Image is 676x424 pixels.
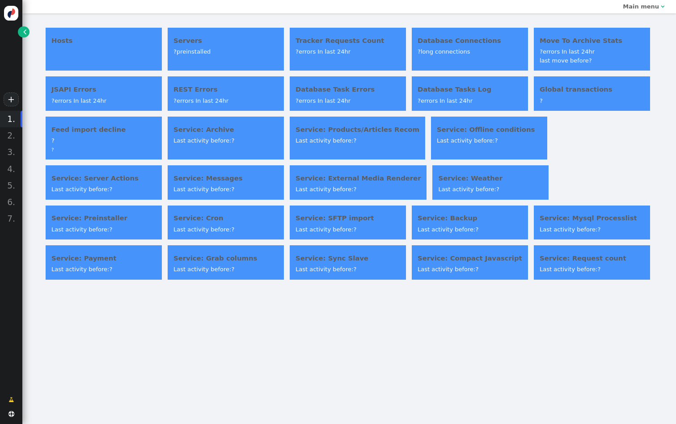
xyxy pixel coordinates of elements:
[418,47,522,56] div: long connections
[4,92,19,106] a: +
[51,265,156,274] div: Last activity before:
[540,47,644,56] div: errors In last 24hr
[597,226,600,233] span: ?
[173,84,278,94] h4: REST Errors
[296,265,400,274] div: Last activity before:
[109,186,112,193] span: ?
[296,47,400,56] div: errors In last 24hr
[353,226,356,233] span: ?
[51,173,156,183] h4: Service: Server Actions
[296,97,400,105] div: errors In last 24hr
[173,225,278,234] div: Last activity before:
[438,173,543,183] h4: Service: Weather
[8,395,14,404] span: 
[51,97,55,104] span: ?
[296,84,400,94] h4: Database Task Errors
[3,392,20,407] a: 
[173,36,278,46] h4: Servers
[296,36,400,46] h4: Tracker Requests Count
[173,136,278,145] div: Last activity before:
[51,137,55,144] span: ?
[173,185,278,194] div: Last activity before:
[540,84,644,94] h4: Global transactions
[51,125,156,134] h4: Feed import decline
[494,137,498,144] span: ?
[51,253,156,263] h4: Service: Payment
[418,97,421,104] span: ?
[51,84,156,94] h4: JSAPI Errors
[231,186,234,193] span: ?
[475,226,478,233] span: ?
[296,136,419,145] div: Last activity before:
[51,213,156,223] h4: Service: Preinstaller
[418,213,522,223] h4: Service: Backup
[296,173,421,183] h4: Service: External Media Renderer
[540,253,644,263] h4: Service: Request count
[418,84,522,94] h4: Database Tasks Log
[18,26,29,38] a: 
[4,6,19,21] img: logo-icon.svg
[296,213,400,223] h4: Service: SFTP import
[661,4,664,9] span: 
[418,48,421,55] span: ?
[173,125,278,134] h4: Service: Archive
[51,225,156,234] div: Last activity before:
[296,225,400,234] div: Last activity before:
[296,48,299,55] span: ?
[418,97,522,105] div: errors In last 24hr
[8,411,14,417] span: 
[109,226,112,233] span: ?
[231,137,234,144] span: ?
[173,97,278,105] div: errors In last 24hr
[231,266,234,273] span: ?
[597,266,600,273] span: ?
[51,97,156,105] div: errors In last 24hr
[353,266,356,273] span: ?
[623,3,659,10] b: Main menu
[437,136,541,145] div: Last activity before:
[437,125,541,134] h4: Service: Offline conditions
[540,213,644,223] h4: Service: Mysql Processlist
[589,57,592,64] span: ?
[438,185,543,194] div: Last activity before:
[540,225,644,234] div: Last activity before:
[296,125,419,134] h4: Service: Products/Articles Recom
[540,36,644,46] h4: Move To Archive Stats
[540,56,644,65] div: last move before
[418,253,522,263] h4: Service: Compact Javascript
[173,173,278,183] h4: Service: Messages
[173,48,177,55] span: ?
[51,185,156,194] div: Last activity before:
[540,97,543,104] span: ?
[51,147,54,152] span: ?
[173,47,278,56] div: preinstalled
[418,225,522,234] div: Last activity before:
[496,186,499,193] span: ?
[540,265,644,274] div: Last activity before:
[173,253,278,263] h4: Service: Grab columns
[296,185,421,194] div: Last activity before:
[173,213,278,223] h4: Service: Cron
[296,253,400,263] h4: Service: Sync Slave
[173,97,177,104] span: ?
[418,265,522,274] div: Last activity before:
[353,186,356,193] span: ?
[173,265,278,274] div: Last activity before:
[231,226,234,233] span: ?
[296,97,299,104] span: ?
[109,266,112,273] span: ?
[475,266,478,273] span: ?
[418,36,522,46] h4: Database Connections
[353,137,356,144] span: ?
[23,27,26,36] span: 
[51,36,156,46] h4: Hosts
[540,48,543,55] span: ?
